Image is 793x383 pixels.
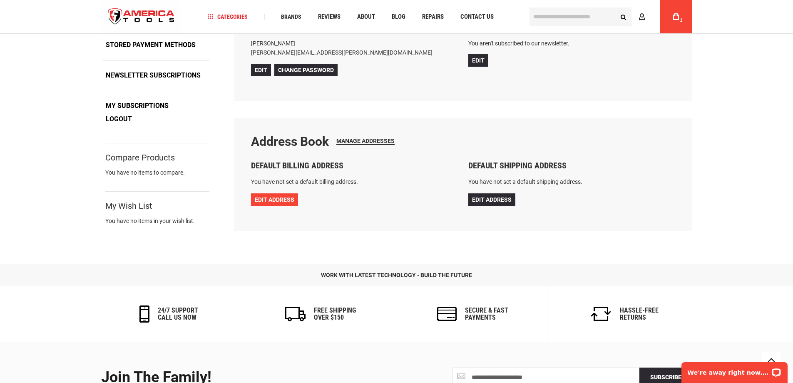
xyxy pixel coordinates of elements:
[251,39,458,58] p: [PERSON_NAME] [PERSON_NAME][EMAIL_ADDRESS][PERSON_NAME][DOMAIN_NAME]
[101,1,182,33] img: America Tools
[650,374,681,380] span: Subscribe
[472,196,512,203] span: Edit Address
[422,14,444,20] span: Repairs
[103,113,135,125] a: Logout
[158,307,198,321] h6: 24/7 support call us now
[465,307,508,321] h6: secure & fast payments
[468,54,488,67] a: Edit
[468,39,676,48] p: You aren't subscribed to our newsletter.
[318,14,341,20] span: Reviews
[105,168,209,185] div: You have no items to compare.
[418,11,447,23] a: Repairs
[336,138,395,144] span: Manage Addresses
[204,11,251,23] a: Categories
[251,193,298,206] a: Edit Address
[103,69,204,82] a: Newsletter Subscriptions
[105,202,152,210] strong: My Wish List
[251,176,458,187] address: You have not set a default billing address.
[680,18,683,23] span: 1
[616,9,631,25] button: Search
[103,39,199,51] a: Stored Payment Methods
[460,14,494,20] span: Contact Us
[251,64,271,76] a: Edit
[472,57,485,64] span: Edit
[620,307,659,321] h6: Hassle-Free Returns
[105,217,209,225] div: You have no items in your wish list.
[314,11,344,23] a: Reviews
[357,14,375,20] span: About
[388,11,409,23] a: Blog
[468,160,567,170] span: Default Shipping Address
[676,357,793,383] iframe: LiveChat chat widget
[281,14,301,20] span: Brands
[101,1,182,33] a: store logo
[208,14,248,20] span: Categories
[336,138,395,145] a: Manage Addresses
[251,134,329,149] strong: Address Book
[468,176,676,187] address: You have not set a default shipping address.
[392,14,405,20] span: Blog
[314,307,356,321] h6: Free Shipping Over $150
[105,154,175,161] strong: Compare Products
[457,11,497,23] a: Contact Us
[274,64,338,76] a: Change Password
[255,196,294,203] span: Edit Address
[255,67,267,73] span: Edit
[251,160,343,170] span: Default Billing Address
[353,11,379,23] a: About
[103,100,172,112] a: My Subscriptions
[468,193,515,206] a: Edit Address
[277,11,305,23] a: Brands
